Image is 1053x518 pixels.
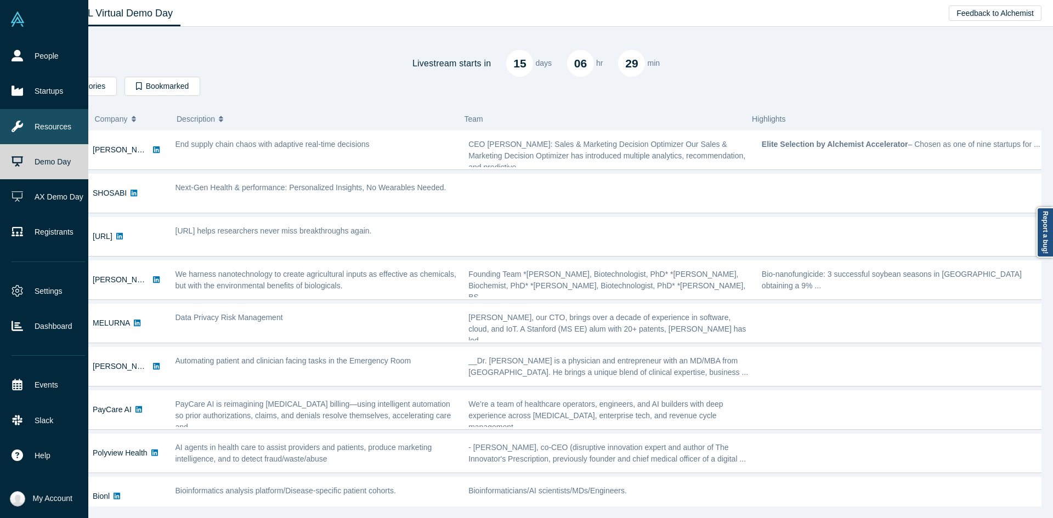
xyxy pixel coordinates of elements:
[468,443,746,463] span: - [PERSON_NAME], co-CEO (disruptive innovation expert and author of The Innovator's Prescription,...
[506,50,533,77] div: 15
[175,486,396,495] span: Bioinformatics analysis platform/Disease-specific patient cohorts.
[93,492,110,500] a: Bionl
[175,183,446,192] span: Next-Gen Health & performance: Personalized Insights, No Wearables Needed.
[175,270,456,290] span: We harness nanotechnology to create agricultural inputs as effective as chemicals, but with the e...
[93,232,112,241] a: [URL]
[10,12,25,27] img: Alchemist Vault Logo
[535,58,552,69] p: days
[175,443,432,463] span: AI agents in health care to assist providers and patients, produce marketing intelligence, and to...
[468,313,746,345] span: [PERSON_NAME], our CTO, brings over a decade of experience in software, cloud, and IoT. A Stanfor...
[762,139,1044,150] p: – Chosen as one of nine startups for ...
[175,400,451,431] span: PayCare AI is reimagining [MEDICAL_DATA] billing—using intelligent automation so prior authorizat...
[10,491,72,506] button: My Account
[618,50,645,77] div: 29
[949,5,1041,21] button: Feedback to Alchemist
[175,313,283,322] span: Data Privacy Risk Management
[95,107,128,130] span: Company
[468,140,745,172] span: CEO [PERSON_NAME]: Sales & Marketing Decision Optimizer Our Sales & Marketing Decision Optimizer ...
[93,318,130,327] a: MELURNA
[647,58,660,69] p: min
[175,140,370,149] span: End supply chain chaos with adaptive real-time decisions
[33,493,72,504] span: My Account
[177,107,215,130] span: Description
[46,1,180,26] a: Class XL Virtual Demo Day
[468,400,723,431] span: We’re a team of healthcare operators, engineers, and AI builders with deep experience across [MED...
[465,115,483,123] span: Team
[177,107,453,130] button: Description
[175,356,411,365] span: Automating patient and clinician facing tasks in the Emergency Room
[1037,207,1053,258] a: Report a bug!
[596,58,603,69] p: hr
[93,145,156,154] a: [PERSON_NAME]
[468,486,627,495] span: Bioinformaticians/AI scientists/MDs/Engineers.
[93,405,132,414] a: PayCare AI
[752,115,785,123] span: Highlights
[468,356,748,377] span: __Dr. [PERSON_NAME] is a physician and entrepreneur with an MD/MBA from [GEOGRAPHIC_DATA]. He bri...
[468,270,745,301] span: Founding Team *[PERSON_NAME], Biotechnologist, PhD* *[PERSON_NAME], Biochemist, PhD* *[PERSON_NAM...
[10,491,25,506] img: Anna Sanchez's Account
[175,226,372,235] span: [URL] helps researchers never miss breakthroughs again.
[412,58,491,69] h4: Livestream starts in
[93,448,148,457] a: Polyview Health
[93,362,156,371] a: [PERSON_NAME]
[567,50,594,77] div: 06
[124,77,200,96] button: Bookmarked
[93,275,156,284] a: [PERSON_NAME]
[93,189,127,197] a: SHOSABI
[762,140,908,149] strong: Elite Selection by Alchemist Accelerator
[762,269,1044,292] p: Bio-nanofungicide: 3 successful soybean seasons in [GEOGRAPHIC_DATA] obtaining a 9% ...
[35,450,50,462] span: Help
[95,107,166,130] button: Company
